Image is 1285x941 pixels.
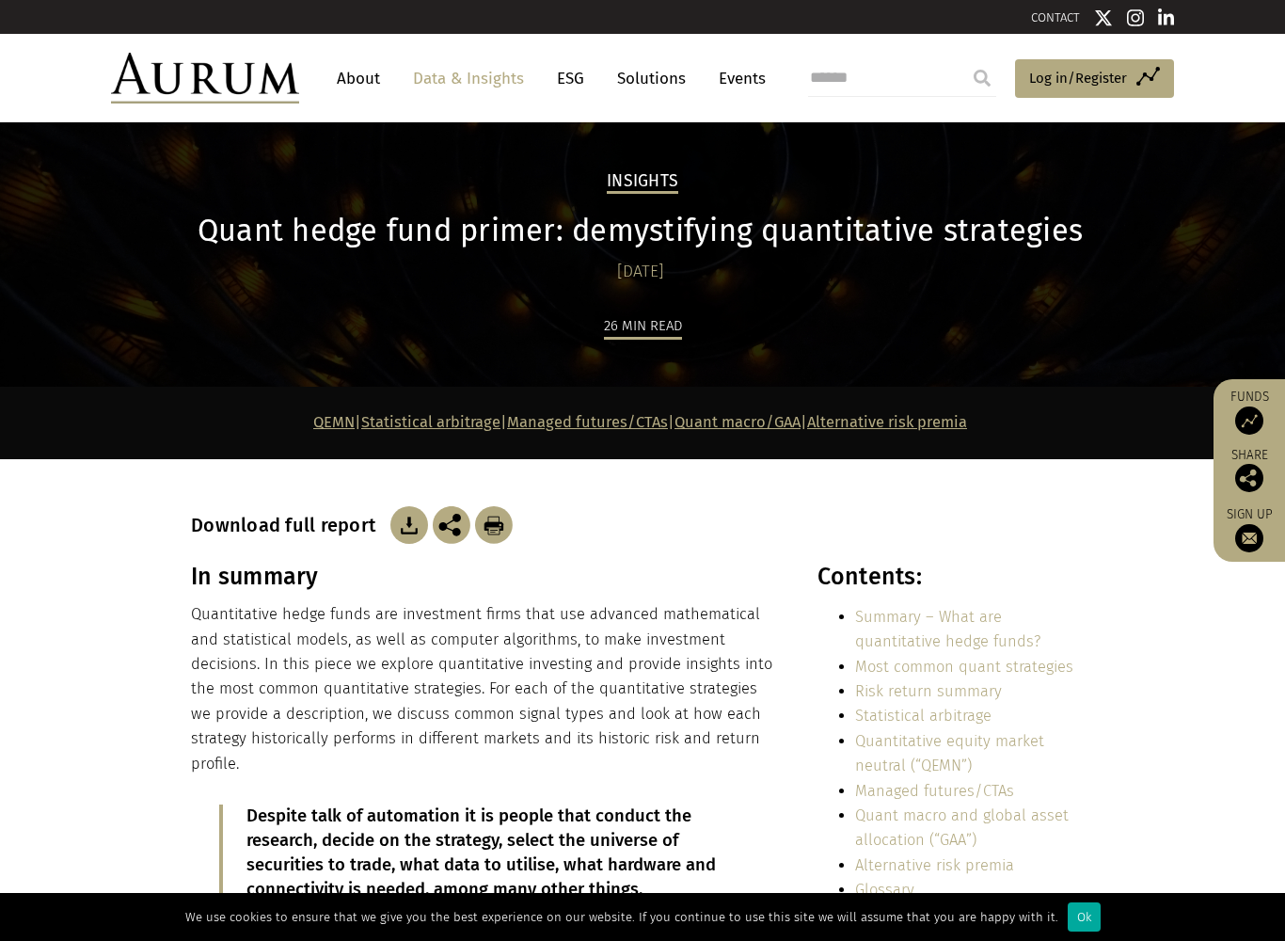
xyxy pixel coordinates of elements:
[817,563,1089,591] h3: Contents:
[191,514,386,536] h3: Download full report
[709,61,766,96] a: Events
[1223,389,1276,435] a: Funds
[855,682,1002,700] a: Risk return summary
[327,61,389,96] a: About
[1127,8,1144,27] img: Instagram icon
[433,506,470,544] img: Share this post
[963,59,1001,97] input: Submit
[191,602,776,776] p: Quantitative hedge funds are investment firms that use advanced mathematical and statistical mode...
[855,856,1014,874] a: Alternative risk premia
[607,171,678,194] h2: Insights
[1158,8,1175,27] img: Linkedin icon
[246,805,724,902] p: Despite talk of automation it is people that conduct the research, decide on the strategy, select...
[604,314,682,340] div: 26 min read
[855,608,1040,650] a: Summary – What are quantitative hedge funds?
[855,707,992,725] a: Statistical arbitrage
[1235,524,1263,552] img: Sign up to our newsletter
[1235,407,1263,435] img: Access Funds
[404,61,533,96] a: Data & Insights
[674,413,801,431] a: Quant macro/GAA
[313,413,355,431] a: QEMN
[807,413,967,431] a: Alternative risk premia
[191,213,1089,249] h1: Quant hedge fund primer: demystifying quantitative strategies
[191,563,776,591] h3: In summary
[191,259,1089,285] div: [DATE]
[390,506,428,544] img: Download Article
[475,506,513,544] img: Download Article
[855,806,1069,849] a: Quant macro and global asset allocation (“GAA”)
[111,53,299,104] img: Aurum
[1015,59,1174,99] a: Log in/Register
[1223,449,1276,492] div: Share
[1068,902,1101,932] div: Ok
[608,61,695,96] a: Solutions
[855,658,1073,676] a: Most common quant strategies
[313,413,967,431] strong: | | | |
[361,413,500,431] a: Statistical arbitrage
[855,782,1014,800] a: Managed futures/CTAs
[1094,8,1113,27] img: Twitter icon
[855,732,1044,774] a: Quantitative equity market neutral (“QEMN”)
[1235,464,1263,492] img: Share this post
[1031,10,1080,24] a: CONTACT
[507,413,668,431] a: Managed futures/CTAs
[547,61,594,96] a: ESG
[1223,506,1276,552] a: Sign up
[855,881,914,899] a: Glossary
[1029,67,1127,89] span: Log in/Register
